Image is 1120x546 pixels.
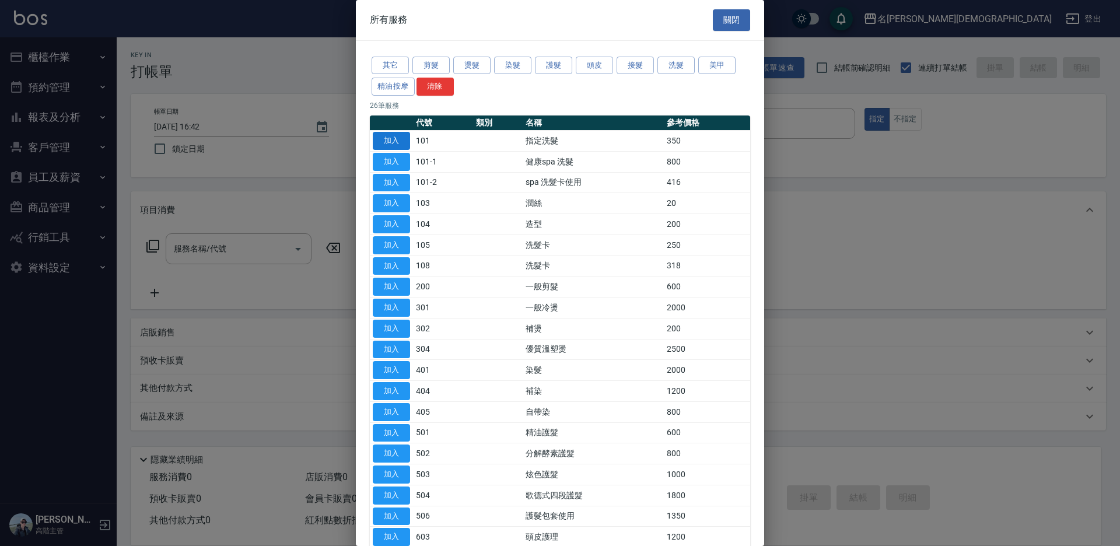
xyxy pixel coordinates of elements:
td: 800 [664,151,750,172]
button: 燙髮 [453,57,491,75]
button: 護髮 [535,57,572,75]
th: 類別 [473,116,523,131]
button: 加入 [373,174,410,192]
p: 26 筆服務 [370,100,750,111]
td: 302 [413,318,473,339]
td: 洗髮卡 [523,235,664,256]
td: 1000 [664,464,750,485]
td: 800 [664,443,750,464]
th: 參考價格 [664,116,750,131]
button: 其它 [372,57,409,75]
td: 304 [413,339,473,360]
td: 501 [413,422,473,443]
td: 指定洗髮 [523,131,664,152]
td: 補染 [523,381,664,402]
td: 401 [413,360,473,381]
td: 染髮 [523,360,664,381]
td: 506 [413,506,473,527]
button: 關閉 [713,9,750,31]
button: 加入 [373,320,410,338]
td: 2000 [664,360,750,381]
button: 加入 [373,528,410,546]
button: 加入 [373,424,410,442]
td: spa 洗髮卡使用 [523,172,664,193]
button: 清除 [416,78,454,96]
td: 200 [664,214,750,235]
td: 503 [413,464,473,485]
td: 2000 [664,297,750,318]
th: 名稱 [523,116,664,131]
button: 剪髮 [412,57,450,75]
td: 優質溫塑燙 [523,339,664,360]
td: 1800 [664,485,750,506]
td: 炫色護髮 [523,464,664,485]
button: 加入 [373,341,410,359]
td: 一般剪髮 [523,276,664,297]
button: 接髮 [617,57,654,75]
td: 416 [664,172,750,193]
td: 404 [413,381,473,402]
td: 101-2 [413,172,473,193]
th: 代號 [413,116,473,131]
td: 潤絲 [523,193,664,214]
button: 加入 [373,278,410,296]
span: 所有服務 [370,14,407,26]
button: 加入 [373,299,410,317]
button: 加入 [373,153,410,171]
td: 405 [413,401,473,422]
td: 600 [664,276,750,297]
td: 精油護髮 [523,422,664,443]
td: 自帶染 [523,401,664,422]
td: 105 [413,235,473,256]
td: 504 [413,485,473,506]
td: 一般冷燙 [523,297,664,318]
td: 318 [664,256,750,276]
button: 加入 [373,257,410,275]
td: 造型 [523,214,664,235]
td: 分解酵素護髮 [523,443,664,464]
button: 洗髮 [657,57,695,75]
td: 洗髮卡 [523,256,664,276]
td: 103 [413,193,473,214]
td: 1200 [664,381,750,402]
td: 護髮包套使用 [523,506,664,527]
td: 2500 [664,339,750,360]
button: 加入 [373,508,410,526]
button: 加入 [373,215,410,233]
td: 200 [664,318,750,339]
button: 加入 [373,361,410,379]
td: 108 [413,256,473,276]
td: 200 [413,276,473,297]
button: 加入 [373,403,410,421]
td: 健康spa 洗髮 [523,151,664,172]
td: 20 [664,193,750,214]
button: 頭皮 [576,57,613,75]
button: 染髮 [494,57,531,75]
button: 加入 [373,382,410,400]
td: 1350 [664,506,750,527]
td: 補燙 [523,318,664,339]
button: 加入 [373,444,410,463]
td: 800 [664,401,750,422]
td: 301 [413,297,473,318]
td: 600 [664,422,750,443]
td: 502 [413,443,473,464]
td: 104 [413,214,473,235]
button: 精油按摩 [372,78,415,96]
button: 加入 [373,132,410,150]
td: 101 [413,131,473,152]
td: 350 [664,131,750,152]
td: 250 [664,235,750,256]
button: 加入 [373,236,410,254]
td: 101-1 [413,151,473,172]
button: 加入 [373,487,410,505]
button: 美甲 [698,57,736,75]
button: 加入 [373,194,410,212]
button: 加入 [373,466,410,484]
td: 歌德式四段護髮 [523,485,664,506]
